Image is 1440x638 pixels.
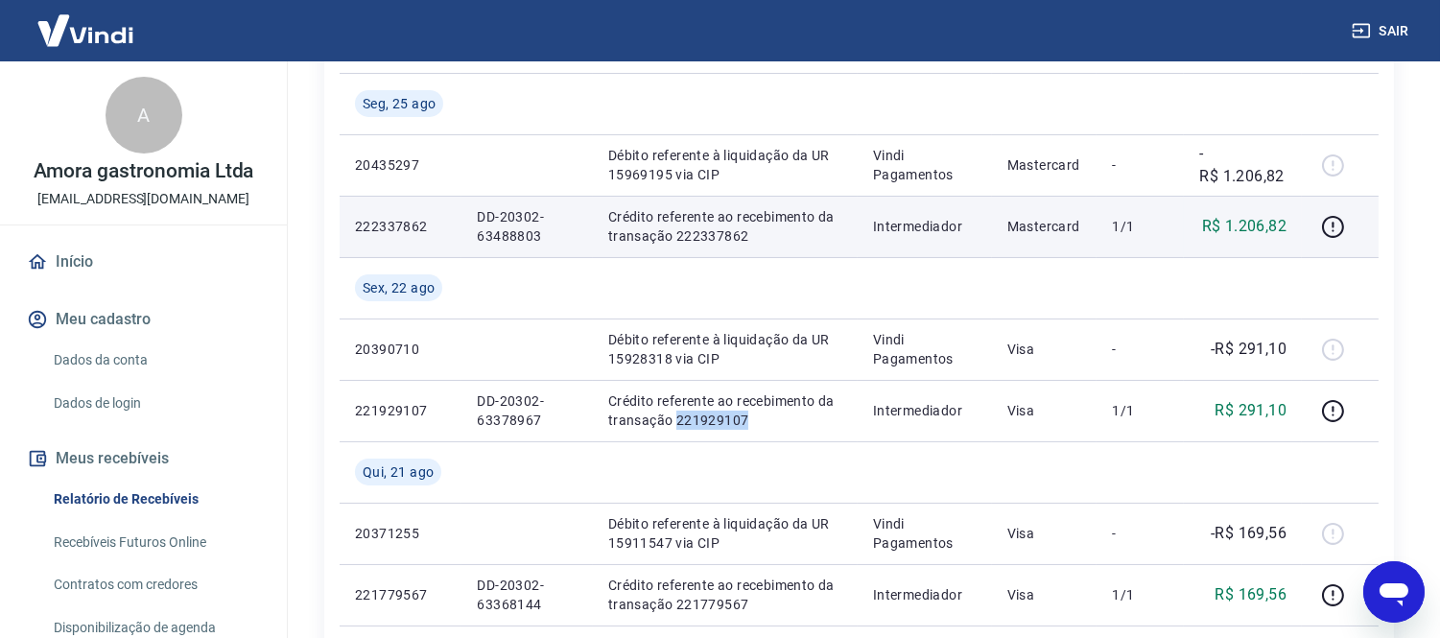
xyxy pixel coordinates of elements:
[1363,561,1425,623] iframe: Botão para abrir a janela de mensagens
[1007,155,1082,175] p: Mastercard
[46,523,264,562] a: Recebíveis Futuros Online
[873,514,977,553] p: Vindi Pagamentos
[37,189,249,209] p: [EMAIL_ADDRESS][DOMAIN_NAME]
[873,146,977,184] p: Vindi Pagamentos
[355,524,446,543] p: 20371255
[1112,217,1169,236] p: 1/1
[1199,142,1287,188] p: -R$ 1.206,82
[46,341,264,380] a: Dados da conta
[106,77,182,154] div: A
[34,161,254,181] p: Amora gastronomia Ltda
[1112,401,1169,420] p: 1/1
[1211,338,1287,361] p: -R$ 291,10
[363,94,436,113] span: Seg, 25 ago
[1112,585,1169,604] p: 1/1
[873,217,977,236] p: Intermediador
[1007,524,1082,543] p: Visa
[873,330,977,368] p: Vindi Pagamentos
[873,401,977,420] p: Intermediador
[355,155,446,175] p: 20435297
[477,576,577,614] p: DD-20302-63368144
[23,298,264,341] button: Meu cadastro
[363,462,434,482] span: Qui, 21 ago
[355,340,446,359] p: 20390710
[23,1,148,59] img: Vindi
[1348,13,1417,49] button: Sair
[46,565,264,604] a: Contratos com credores
[1007,340,1082,359] p: Visa
[363,278,435,297] span: Sex, 22 ago
[608,514,842,553] p: Débito referente à liquidação da UR 15911547 via CIP
[1112,524,1169,543] p: -
[355,585,446,604] p: 221779567
[1211,522,1287,545] p: -R$ 169,56
[1007,217,1082,236] p: Mastercard
[355,401,446,420] p: 221929107
[608,330,842,368] p: Débito referente à liquidação da UR 15928318 via CIP
[608,146,842,184] p: Débito referente à liquidação da UR 15969195 via CIP
[477,391,577,430] p: DD-20302-63378967
[1216,399,1287,422] p: R$ 291,10
[1007,401,1082,420] p: Visa
[1216,583,1287,606] p: R$ 169,56
[355,217,446,236] p: 222337862
[608,576,842,614] p: Crédito referente ao recebimento da transação 221779567
[23,437,264,480] button: Meus recebíveis
[873,585,977,604] p: Intermediador
[46,480,264,519] a: Relatório de Recebíveis
[46,384,264,423] a: Dados de login
[1112,340,1169,359] p: -
[1202,215,1287,238] p: R$ 1.206,82
[608,391,842,430] p: Crédito referente ao recebimento da transação 221929107
[1007,585,1082,604] p: Visa
[608,207,842,246] p: Crédito referente ao recebimento da transação 222337862
[1112,155,1169,175] p: -
[23,241,264,283] a: Início
[477,207,577,246] p: DD-20302-63488803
